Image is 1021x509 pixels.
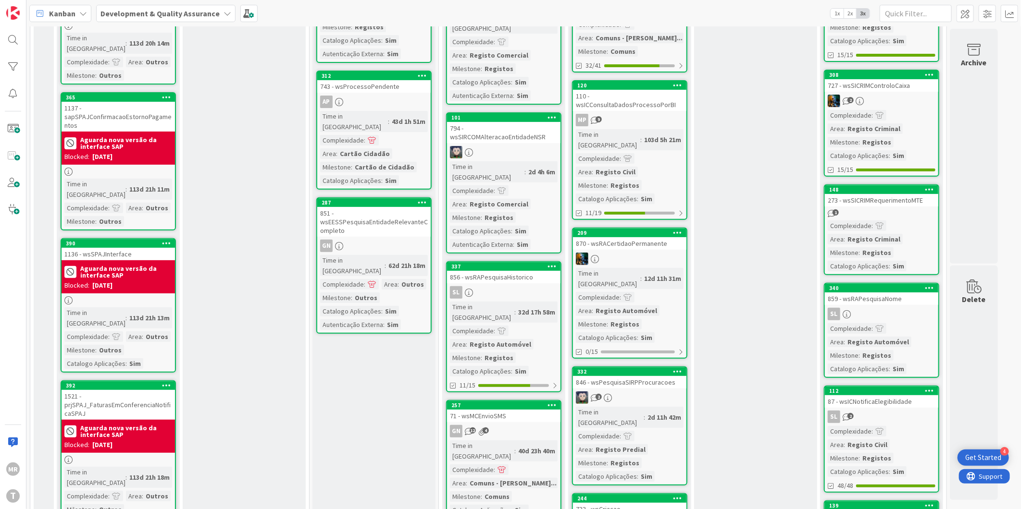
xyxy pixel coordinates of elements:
div: Area [450,339,466,350]
div: 287 [322,199,431,206]
div: Complexidade [320,135,364,145]
div: 390 [62,239,175,248]
div: Milestone [576,319,607,329]
span: : [511,226,512,236]
div: Catalogo Aplicações [828,261,889,271]
div: Outros [143,203,171,213]
img: JC [576,253,588,265]
div: Outros [352,292,380,303]
div: Catalogo Aplicações [450,77,511,87]
div: Registo Automóvel [467,339,534,350]
div: 113d 21h 11m [127,184,172,194]
span: : [511,366,512,376]
div: Milestone [576,46,607,57]
div: 112 [825,387,938,395]
div: Complexidade [828,323,872,334]
span: : [592,305,593,316]
div: Registos [482,212,516,223]
div: Complexidade [64,57,108,67]
span: : [844,123,845,134]
div: 743 - wsProcessoPendente [317,80,431,93]
div: 340 [829,285,938,291]
div: Registo Comercial [467,199,531,209]
div: 332846 - wsPesquisaSIRPProcuracoes [573,367,686,388]
span: Support [20,1,44,13]
div: LS [573,391,686,404]
div: 273 - wsSICRIMRequerimentoMTE [825,194,938,206]
div: 110 - wsICConsultaDadosProcessoPorBI [573,90,686,111]
div: 846 - wsPesquisaSIRPProcuracoes [573,376,686,388]
div: Registos [352,22,386,32]
div: Autenticação Externa [450,239,513,250]
div: Area [450,199,466,209]
div: Time in [GEOGRAPHIC_DATA] [576,129,640,150]
div: Catalogo Aplicações [320,175,381,186]
div: 1136 - wsSPAJInterface [62,248,175,260]
div: SL [450,286,462,299]
div: Sim [383,306,399,316]
div: Time in [GEOGRAPHIC_DATA] [320,255,385,276]
div: GN [317,240,431,252]
div: Sim [638,194,655,204]
div: SL [447,286,560,299]
div: 43d 1h 51m [389,116,428,127]
span: : [398,279,399,290]
div: Complexidade [450,185,494,196]
div: 2d 4h 6m [526,167,558,177]
div: SL [825,308,938,320]
div: Registos [608,180,642,191]
div: Open Get Started checklist, remaining modules: 4 [958,449,1009,466]
div: Sim [385,48,401,59]
div: 308 [825,71,938,79]
div: Time in [GEOGRAPHIC_DATA] [64,179,125,200]
span: : [872,110,873,121]
div: Archive [961,57,987,68]
div: 4 [1000,447,1009,456]
div: 859 - wsRAPesquisaNome [825,292,938,305]
img: Visit kanbanzone.com [6,6,20,20]
span: : [381,35,383,46]
div: Registos [860,137,894,147]
div: 101794 - wsSIRCOMAlteracaoEntidadeNSR [447,113,560,143]
div: 113d 21h 13m [127,313,172,323]
div: Catalogo Aplicações [450,366,511,376]
div: Complexidade [450,36,494,47]
div: Outros [97,216,124,227]
div: Registo Comercial [467,50,531,61]
span: : [95,216,97,227]
span: 15/15 [837,165,853,175]
span: 11/19 [585,208,601,218]
div: Comuns - [PERSON_NAME]... [593,33,685,43]
div: Sim [512,226,529,236]
div: Sim [383,35,399,46]
span: : [481,63,482,74]
div: 3901136 - wsSPAJInterface [62,239,175,260]
span: : [592,33,593,43]
span: Kanban [49,8,75,19]
div: 727 - wsSICRIMControloCaixa [825,79,938,92]
span: : [889,36,890,46]
span: 15/15 [837,50,853,60]
div: 337856 - wsRAPesquisaHistorico [447,262,560,283]
span: : [125,313,127,323]
div: Complexidade [828,110,872,121]
div: Outros [97,70,124,81]
div: GN [320,240,333,252]
div: Area [126,203,142,213]
div: Blocked: [64,152,89,162]
div: 101 [447,113,560,122]
div: Complexidade [320,279,364,290]
span: : [142,203,143,213]
div: Comuns [608,46,638,57]
div: Catalogo Aplicações [320,306,381,316]
div: Catalogo Aplicações [828,36,889,46]
input: Quick Filter... [880,5,952,22]
span: : [95,70,97,81]
div: Sim [514,90,531,101]
span: : [383,319,385,330]
div: Milestone [64,216,95,227]
span: : [637,332,638,343]
span: : [466,50,467,61]
div: 3921521 - prjSPAJ_FaturasEmConferenciaNotificaSPAJ [62,381,175,420]
div: Complexidade [576,153,620,164]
